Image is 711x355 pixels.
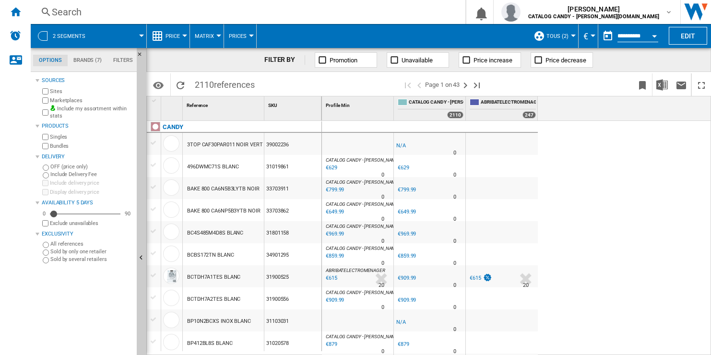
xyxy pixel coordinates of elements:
[187,244,234,266] div: BCBS172TN BLANC
[137,48,148,65] button: Hide
[396,96,465,120] div: CATALOG CANDY - [PERSON_NAME][DOMAIN_NAME] 2110 offers sold by CATALOG CANDY - HOOVER.FR
[453,237,456,246] div: Delivery Time : 0 day
[264,243,321,265] div: 34901295
[396,296,416,305] div: €909.99
[42,180,48,186] input: Include delivery price
[53,33,85,39] span: 2 segments
[264,177,321,199] div: 33703911
[326,268,385,273] span: ABRIBATELECTROMENAGER
[195,24,219,48] button: Matrix
[187,332,233,355] div: BP412BL8S BLANC
[264,155,321,177] div: 31019861
[326,290,435,295] span: CATALOG CANDY - [PERSON_NAME][DOMAIN_NAME]
[264,287,321,309] div: 31900556
[42,97,48,104] input: Marketplaces
[324,296,344,305] div: Last updated : Friday, 27 June 2025 12:58
[42,143,48,149] input: Bundles
[50,163,133,170] label: OFF (price only)
[187,178,260,200] div: BAKE 800 CA6N5B3LYTB NOIR
[381,303,384,312] div: Delivery Time : 0 day
[50,105,133,120] label: Include my assortment within stats
[229,33,247,39] span: Prices
[396,318,406,327] div: N/A
[33,55,68,66] md-tab-item: Options
[409,99,463,107] span: CATALOG CANDY - [PERSON_NAME][DOMAIN_NAME]
[324,340,337,349] div: Last updated : Friday, 27 June 2025 12:58
[324,229,344,239] div: Last updated : Friday, 27 June 2025 12:58
[579,24,598,48] md-menu: Currency
[324,273,337,283] div: Last updated : Thursday, 11 September 2025 05:04
[381,170,384,180] div: Delivery Time : 0 day
[43,172,49,178] input: Include Delivery Fee
[396,141,406,151] div: N/A
[43,242,49,248] input: All references
[398,209,416,215] div: €649.99
[326,201,435,207] span: CATALOG CANDY - [PERSON_NAME][DOMAIN_NAME]
[583,24,593,48] button: €
[326,157,435,163] span: CATALOG CANDY - [PERSON_NAME][DOMAIN_NAME]
[633,73,652,96] button: Bookmark this report
[396,273,416,283] div: €909.99
[326,224,435,229] span: CATALOG CANDY - [PERSON_NAME][DOMAIN_NAME]
[163,121,183,133] div: Click to filter on that brand
[50,97,133,104] label: Marketplaces
[398,275,416,281] div: €909.99
[396,163,409,173] div: €629
[459,52,521,68] button: Price increase
[195,33,214,39] span: Matrix
[122,210,133,217] div: 90
[652,73,672,96] button: Download in Excel
[229,24,251,48] button: Prices
[546,33,569,39] span: TOUS (2)
[264,309,321,331] div: 31103031
[42,199,133,207] div: Availability 5 Days
[656,79,668,91] img: excel-24x24.png
[42,77,133,84] div: Sources
[264,221,321,243] div: 31801158
[398,253,416,259] div: €859.99
[453,303,456,312] div: Delivery Time : 0 day
[42,220,48,226] input: Display delivery price
[43,249,49,256] input: Sold by only one retailer
[107,55,139,66] md-tab-item: Filters
[387,52,449,68] button: Unavailable
[396,229,416,239] div: €969.99
[187,156,238,178] div: 496DWMC71S BLANC
[396,185,416,195] div: €799.99
[398,297,416,303] div: €909.99
[268,103,277,108] span: SKU
[266,96,321,111] div: Sort None
[669,27,707,45] button: Edit
[471,73,483,96] button: Last page
[50,209,120,219] md-slider: Availability
[187,103,208,108] span: Reference
[315,52,377,68] button: Promotion
[646,26,663,43] button: Open calendar
[381,192,384,202] div: Delivery Time : 0 day
[545,57,586,64] span: Price decrease
[533,24,573,48] div: TOUS (2)
[528,13,659,20] b: CATALOG CANDY - [PERSON_NAME][DOMAIN_NAME]
[187,134,262,156] div: 3TOP CAF30PAR011 NOIR VERT
[398,341,409,347] div: €879
[190,73,260,94] span: 2110
[528,4,659,14] span: [PERSON_NAME]
[324,185,344,195] div: Last updated : Friday, 27 June 2025 13:15
[264,265,321,287] div: 31900525
[379,281,384,290] div: Delivery Time : 20 days
[42,134,48,140] input: Singles
[396,207,416,217] div: €649.99
[152,24,185,48] div: Price
[50,171,133,178] label: Include Delivery Fee
[187,222,243,244] div: BC4S485M4D8S BLANC
[398,187,416,193] div: €799.99
[453,259,456,268] div: Delivery Time : 0 day
[163,96,182,111] div: Sort None
[453,148,456,158] div: Delivery Time : 0 day
[185,96,264,111] div: Reference Sort None
[672,73,691,96] button: Send this report by email
[50,88,133,95] label: Sites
